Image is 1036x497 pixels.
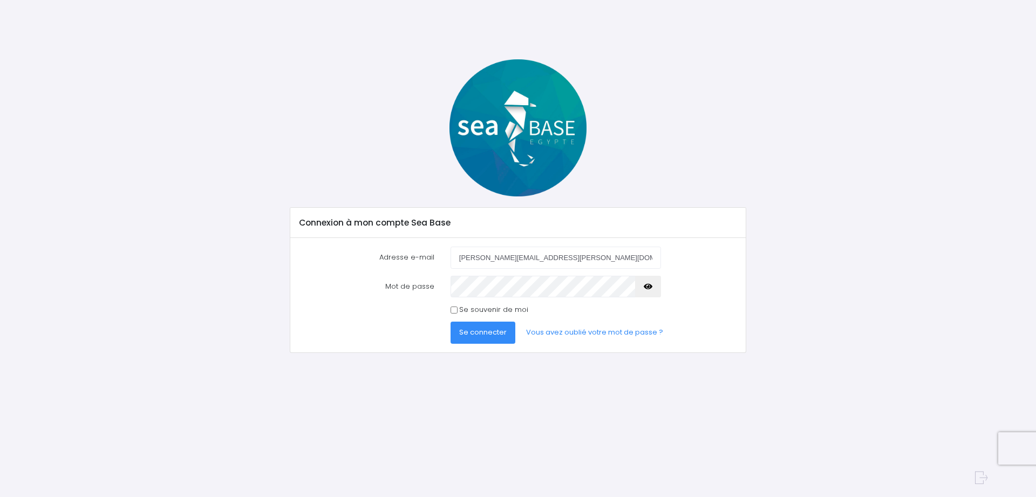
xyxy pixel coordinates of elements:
div: Connexion à mon compte Sea Base [290,208,745,238]
button: Se connecter [451,322,515,343]
label: Adresse e-mail [291,247,442,268]
label: Mot de passe [291,276,442,297]
span: Se connecter [459,327,507,337]
a: Vous avez oublié votre mot de passe ? [517,322,672,343]
label: Se souvenir de moi [459,304,528,315]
